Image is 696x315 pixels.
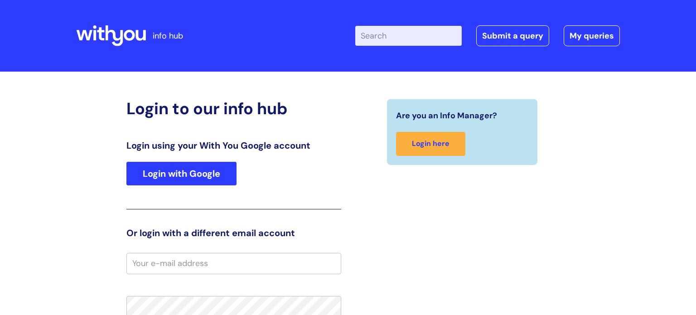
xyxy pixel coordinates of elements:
h3: Login using your With You Google account [126,140,341,151]
a: My queries [564,25,620,46]
h3: Or login with a different email account [126,228,341,238]
input: Search [355,26,462,46]
p: info hub [153,29,183,43]
a: Login here [396,132,465,156]
input: Your e-mail address [126,253,341,274]
a: Submit a query [476,25,549,46]
span: Are you an Info Manager? [396,108,497,123]
h2: Login to our info hub [126,99,341,118]
a: Login with Google [126,162,237,185]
